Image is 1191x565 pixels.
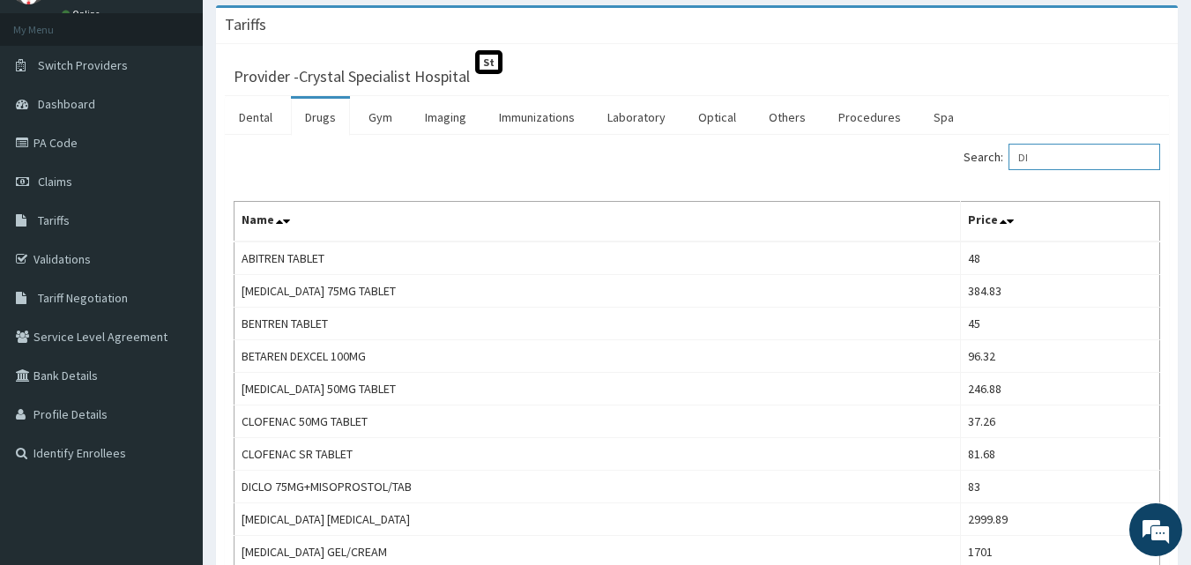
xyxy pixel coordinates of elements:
[92,99,296,122] div: Chat with us now
[234,340,961,373] td: BETAREN DEXCEL 100MG
[234,405,961,438] td: CLOFENAC 50MG TABLET
[961,373,1160,405] td: 246.88
[62,8,104,20] a: Online
[961,405,1160,438] td: 37.26
[234,69,470,85] h3: Provider - Crystal Specialist Hospital
[102,170,243,348] span: We're online!
[291,99,350,136] a: Drugs
[824,99,915,136] a: Procedures
[234,242,961,275] td: ABITREN TABLET
[354,99,406,136] a: Gym
[961,471,1160,503] td: 83
[411,99,480,136] a: Imaging
[225,99,287,136] a: Dental
[234,308,961,340] td: BENTREN TABLET
[1009,144,1160,170] input: Search:
[289,9,331,51] div: Minimize live chat window
[961,308,1160,340] td: 45
[755,99,820,136] a: Others
[961,438,1160,471] td: 81.68
[234,438,961,471] td: CLOFENAC SR TABLET
[485,99,589,136] a: Immunizations
[961,242,1160,275] td: 48
[33,88,71,132] img: d_794563401_company_1708531726252_794563401
[961,202,1160,242] th: Price
[475,50,502,74] span: St
[234,202,961,242] th: Name
[38,212,70,228] span: Tariffs
[234,471,961,503] td: DICLO 75MG+MISOPROSTOL/TAB
[593,99,680,136] a: Laboratory
[684,99,750,136] a: Optical
[38,290,128,306] span: Tariff Negotiation
[38,96,95,112] span: Dashboard
[234,373,961,405] td: [MEDICAL_DATA] 50MG TABLET
[919,99,968,136] a: Spa
[961,275,1160,308] td: 384.83
[9,377,336,439] textarea: Type your message and hit 'Enter'
[225,17,266,33] h3: Tariffs
[234,503,961,536] td: [MEDICAL_DATA] [MEDICAL_DATA]
[234,275,961,308] td: [MEDICAL_DATA] 75MG TABLET
[38,57,128,73] span: Switch Providers
[961,340,1160,373] td: 96.32
[961,503,1160,536] td: 2999.89
[38,174,72,190] span: Claims
[964,144,1160,170] label: Search:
